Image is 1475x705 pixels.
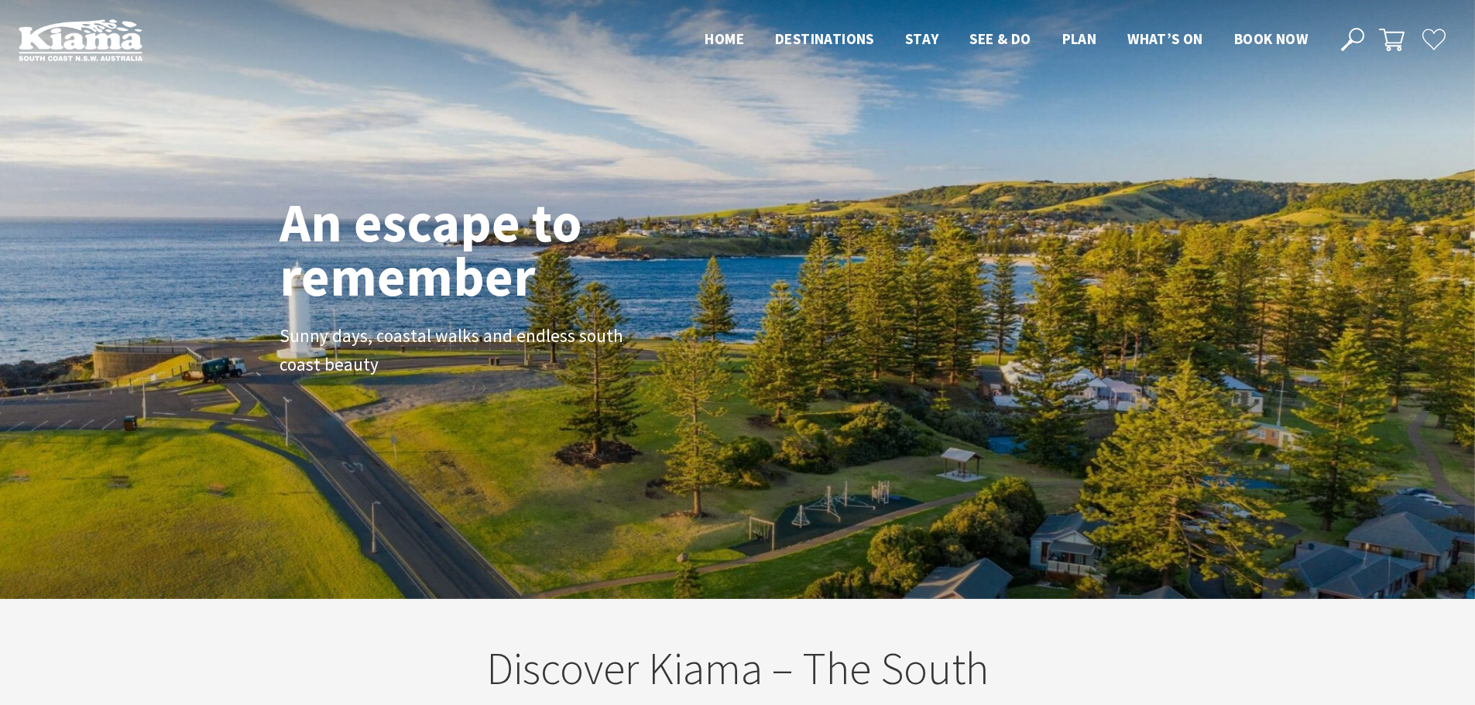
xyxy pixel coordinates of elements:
[1234,29,1308,48] span: Book now
[969,29,1031,48] span: See & Do
[1127,29,1203,48] span: What’s On
[905,29,939,48] span: Stay
[705,29,744,48] span: Home
[775,29,874,48] span: Destinations
[19,19,142,61] img: Kiama Logo
[1062,29,1097,48] span: Plan
[280,195,705,303] h1: An escape to remember
[280,322,628,379] p: Sunny days, coastal walks and endless south coast beauty
[689,27,1323,53] nav: Main Menu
